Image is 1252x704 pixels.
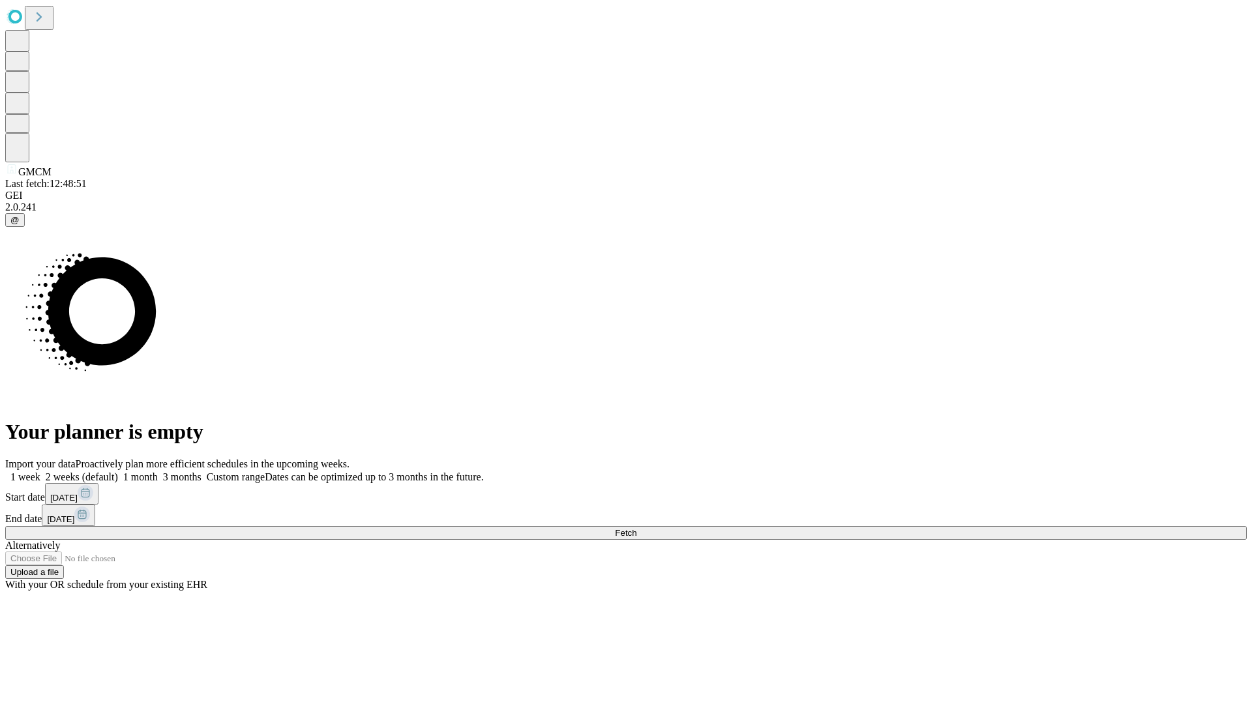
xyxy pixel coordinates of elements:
[5,213,25,227] button: @
[5,190,1247,201] div: GEI
[46,471,118,482] span: 2 weeks (default)
[5,483,1247,505] div: Start date
[47,514,74,524] span: [DATE]
[5,201,1247,213] div: 2.0.241
[50,493,78,503] span: [DATE]
[615,528,636,538] span: Fetch
[5,579,207,590] span: With your OR schedule from your existing EHR
[5,420,1247,444] h1: Your planner is empty
[5,540,60,551] span: Alternatively
[18,166,52,177] span: GMCM
[207,471,265,482] span: Custom range
[10,215,20,225] span: @
[42,505,95,526] button: [DATE]
[5,565,64,579] button: Upload a file
[10,471,40,482] span: 1 week
[5,178,87,189] span: Last fetch: 12:48:51
[45,483,98,505] button: [DATE]
[123,471,158,482] span: 1 month
[265,471,483,482] span: Dates can be optimized up to 3 months in the future.
[163,471,201,482] span: 3 months
[5,526,1247,540] button: Fetch
[5,458,76,469] span: Import your data
[5,505,1247,526] div: End date
[76,458,350,469] span: Proactively plan more efficient schedules in the upcoming weeks.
